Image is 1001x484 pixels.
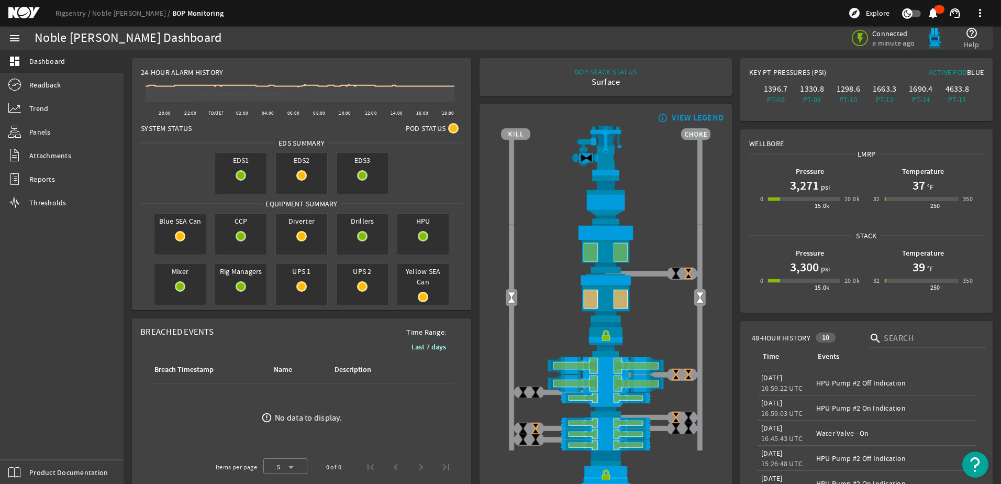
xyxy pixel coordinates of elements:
[941,84,973,94] div: 4633.8
[832,84,864,94] div: 1298.6
[866,8,889,18] span: Explore
[796,94,828,105] div: PT-08
[287,110,299,116] text: 06:00
[913,259,925,276] h1: 39
[501,428,710,439] img: PipeRamOpen.png
[501,273,710,322] img: LowerAnnularOpenBlock.png
[501,322,710,357] img: RiserConnectorLock.png
[337,214,388,228] span: Drillers
[29,103,48,114] span: Trend
[313,110,325,116] text: 08:00
[749,67,866,82] div: Key PT Pressures (PSI)
[741,130,992,149] div: Wellbore
[694,291,706,304] img: Valve2Open.png
[965,27,978,39] mat-icon: help_outline
[575,77,637,87] div: Surface
[670,368,682,381] img: ValveCloseBlock.png
[501,392,710,403] img: PipeRamOpen.png
[501,357,710,375] img: ShearRamOpen.png
[815,282,830,293] div: 15.0k
[796,84,828,94] div: 1330.8
[501,175,710,224] img: FlexJoint.png
[902,167,944,177] b: Temperature
[335,364,371,376] div: Description
[682,411,695,424] img: ValveClose.png
[29,150,71,161] span: Attachments
[505,291,518,304] img: Valve2Open.png
[397,264,449,289] span: Yellow SEA Can
[682,267,695,280] img: ValveCloseBlock.png
[816,378,972,388] div: HPU Pump #2 Off Indication
[869,332,882,345] i: search
[761,373,783,382] legacy-datetime-component: [DATE]
[172,8,224,18] a: BOP Monitoring
[184,110,196,116] text: 22:00
[670,411,682,424] img: ValveCloseBlock.png
[761,398,783,408] legacy-datetime-component: [DATE]
[501,403,710,417] img: BopBodyShearBottom.png
[670,422,682,435] img: ValveClose.png
[153,364,260,376] div: Breach Timestamp
[529,422,542,435] img: ValveCloseBlock.png
[949,7,961,19] mat-icon: support_agent
[962,452,988,478] button: Open Resource Center
[905,84,937,94] div: 1690.4
[884,332,978,345] input: Search
[411,342,446,352] b: Last 7 days
[403,337,454,356] button: Last 7 days
[670,267,682,280] img: ValveClose.png
[761,459,803,468] legacy-datetime-component: 15:26:48 UTC
[761,409,803,418] legacy-datetime-component: 16:59:03 UTC
[869,84,900,94] div: 1663.3
[337,153,388,168] span: EDS3
[844,194,860,204] div: 20.0k
[854,149,879,159] span: LMRP
[333,364,407,376] div: Description
[872,38,917,48] span: a minute ago
[397,214,449,228] span: HPU
[29,197,66,208] span: Thresholds
[760,276,763,286] div: 0
[796,167,824,177] b: Pressure
[29,80,61,90] span: Readback
[925,182,934,192] span: °F
[35,33,221,43] div: Noble [PERSON_NAME] Dashboard
[682,368,695,381] img: ValveCloseBlock.png
[816,453,972,464] div: HPU Pump #2 Off Indication
[752,333,810,343] span: 48-Hour History
[672,113,724,123] div: VIEW LEGEND
[816,403,972,413] div: HPU Pump #2 On Indication
[272,364,320,376] div: Name
[517,386,529,399] img: ValveClose.png
[844,5,894,21] button: Explore
[29,127,51,137] span: Panels
[930,282,940,293] div: 250
[92,8,172,18] a: Noble [PERSON_NAME]
[832,94,864,105] div: PT-10
[963,194,973,204] div: 350
[274,364,292,376] div: Name
[869,94,900,105] div: PT-12
[790,177,819,194] h1: 3,271
[760,194,763,204] div: 0
[941,94,973,105] div: PT-15
[262,110,274,116] text: 04:00
[818,351,839,362] div: Events
[872,29,917,38] span: Connected
[819,263,830,274] span: psi
[276,214,327,228] span: Diverter
[501,375,710,392] img: ShearRamOpen.png
[761,448,783,458] legacy-datetime-component: [DATE]
[790,259,819,276] h1: 3,300
[819,182,830,192] span: psi
[55,8,92,18] a: Rigsentry
[276,153,327,168] span: EDS2
[816,333,836,343] div: 10
[391,110,403,116] text: 14:00
[276,264,327,279] span: UPS 1
[796,248,824,258] b: Pressure
[852,230,880,241] span: Stack
[236,110,248,116] text: 02:00
[215,264,266,279] span: Rig Managers
[763,351,779,362] div: Time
